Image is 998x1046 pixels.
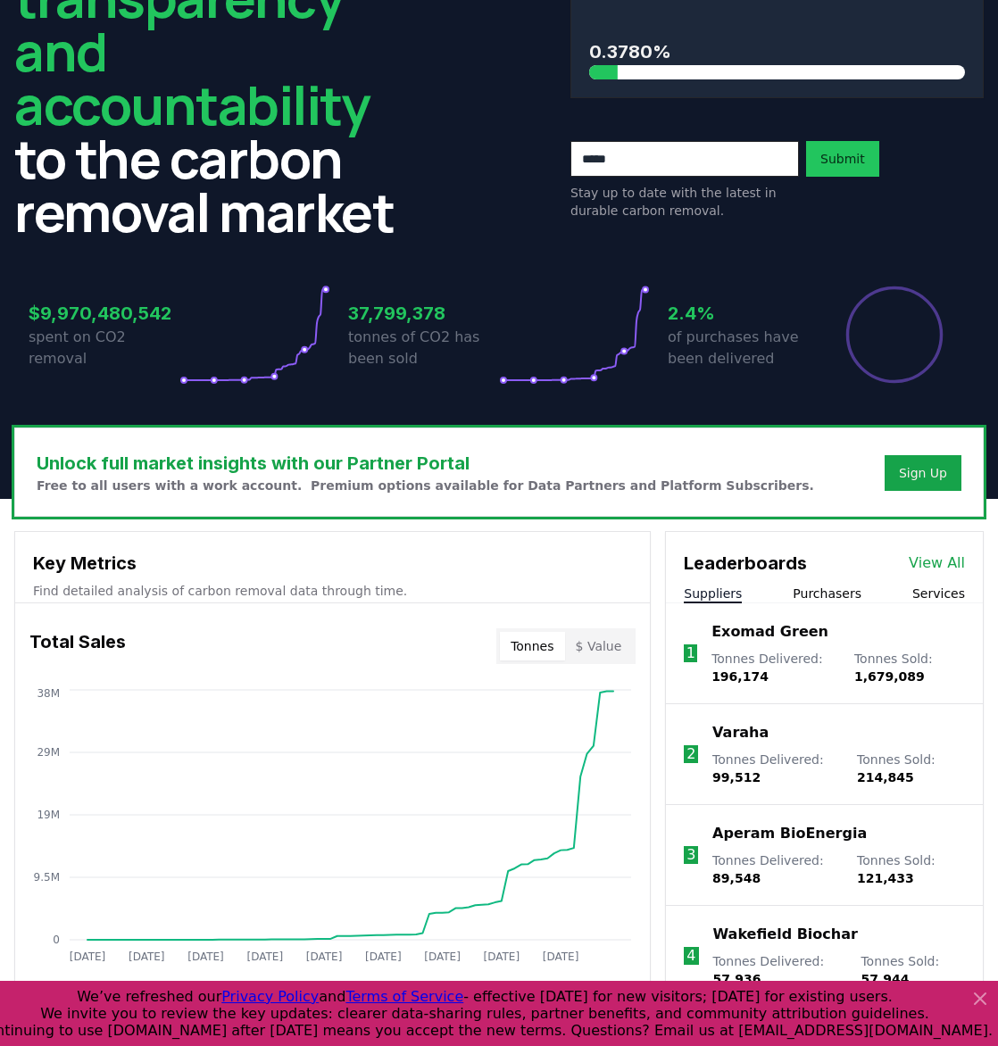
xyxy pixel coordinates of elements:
p: of purchases have been delivered [668,327,819,369]
h3: 0.3780% [589,38,965,65]
div: Percentage of sales delivered [844,285,944,385]
button: Purchasers [793,585,861,602]
a: Sign Up [899,464,947,482]
span: 196,174 [711,669,769,684]
p: Tonnes Sold : [857,751,965,786]
p: tonnes of CO2 has been sold [348,327,499,369]
p: Free to all users with a work account. Premium options available for Data Partners and Platform S... [37,477,814,494]
h3: 2.4% [668,300,819,327]
h3: Key Metrics [33,550,632,577]
tspan: [DATE] [187,951,224,963]
p: Find detailed analysis of carbon removal data through time. [33,582,632,600]
a: Varaha [712,722,769,743]
a: Exomad Green [711,621,828,643]
p: 1 [686,643,695,664]
tspan: 29M [37,746,60,759]
button: Submit [806,141,879,177]
p: Tonnes Delivered : [712,851,839,887]
button: Suppliers [684,585,742,602]
tspan: [DATE] [365,951,402,963]
tspan: [DATE] [129,951,165,963]
span: 57,944 [861,972,909,986]
p: 4 [686,945,695,967]
a: Wakefield Biochar [713,924,858,945]
p: Stay up to date with the latest in durable carbon removal. [570,184,799,220]
tspan: [DATE] [70,951,106,963]
p: spent on CO2 removal [29,327,179,369]
p: Tonnes Delivered : [713,952,844,988]
button: Tonnes [500,632,564,660]
button: $ Value [565,632,633,660]
h3: Leaderboards [684,550,807,577]
a: Aperam BioEnergia [712,823,867,844]
h3: $9,970,480,542 [29,300,179,327]
p: 3 [686,844,695,866]
tspan: [DATE] [424,951,461,963]
span: 1,679,089 [854,669,925,684]
h3: 37,799,378 [348,300,499,327]
button: Services [912,585,965,602]
span: 89,548 [712,871,761,885]
tspan: [DATE] [246,951,283,963]
tspan: [DATE] [306,951,343,963]
p: Tonnes Sold : [861,952,965,988]
tspan: [DATE] [484,951,520,963]
p: Tonnes Delivered : [712,751,839,786]
tspan: 9.5M [34,871,60,884]
h3: Unlock full market insights with our Partner Portal [37,450,814,477]
span: 57,936 [713,972,761,986]
tspan: [DATE] [543,951,579,963]
p: Tonnes Sold : [854,650,965,685]
span: 99,512 [712,770,761,784]
tspan: 38M [37,687,60,700]
tspan: 0 [53,934,60,946]
a: View All [909,552,965,574]
tspan: 19M [37,809,60,821]
span: 214,845 [857,770,914,784]
p: 2 [686,743,695,765]
p: Tonnes Sold : [857,851,965,887]
span: 121,433 [857,871,914,885]
button: Sign Up [885,455,961,491]
h3: Total Sales [29,628,126,664]
p: Tonnes Delivered : [711,650,836,685]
